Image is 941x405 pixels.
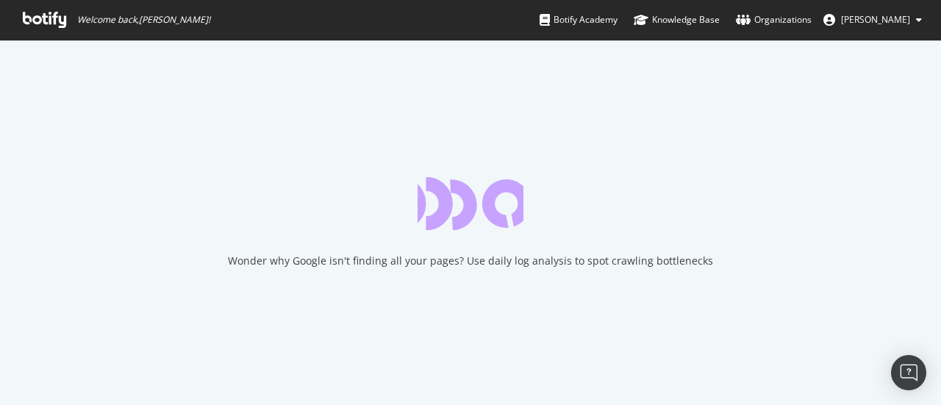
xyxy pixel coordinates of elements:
[736,12,812,27] div: Organizations
[540,12,618,27] div: Botify Academy
[841,13,910,26] span: Jake Labate
[228,254,713,268] div: Wonder why Google isn't finding all your pages? Use daily log analysis to spot crawling bottlenecks
[634,12,720,27] div: Knowledge Base
[812,8,934,32] button: [PERSON_NAME]
[891,355,926,390] div: Open Intercom Messenger
[418,177,523,230] div: animation
[77,14,210,26] span: Welcome back, [PERSON_NAME] !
